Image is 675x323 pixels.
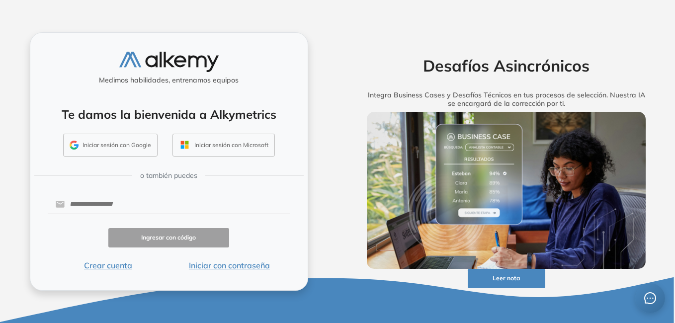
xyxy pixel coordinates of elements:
button: Iniciar con contraseña [169,259,290,271]
span: o también puedes [140,170,197,181]
img: OUTLOOK_ICON [179,139,190,151]
h5: Medimos habilidades, entrenamos equipos [34,76,304,84]
img: img-more-info [367,112,646,269]
button: Iniciar sesión con Microsoft [172,134,275,157]
img: GMAIL_ICON [70,141,79,150]
span: message [644,292,657,305]
button: Iniciar sesión con Google [63,134,158,157]
button: Crear cuenta [48,259,169,271]
h4: Te damos la bienvenida a Alkymetrics [43,107,295,122]
img: logo-alkemy [119,52,219,72]
button: Ingresar con código [108,228,230,247]
h2: Desafíos Asincrónicos [351,56,662,75]
h5: Integra Business Cases y Desafíos Técnicos en tus procesos de selección. Nuestra IA se encargará ... [351,91,662,108]
button: Leer nota [468,269,545,288]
